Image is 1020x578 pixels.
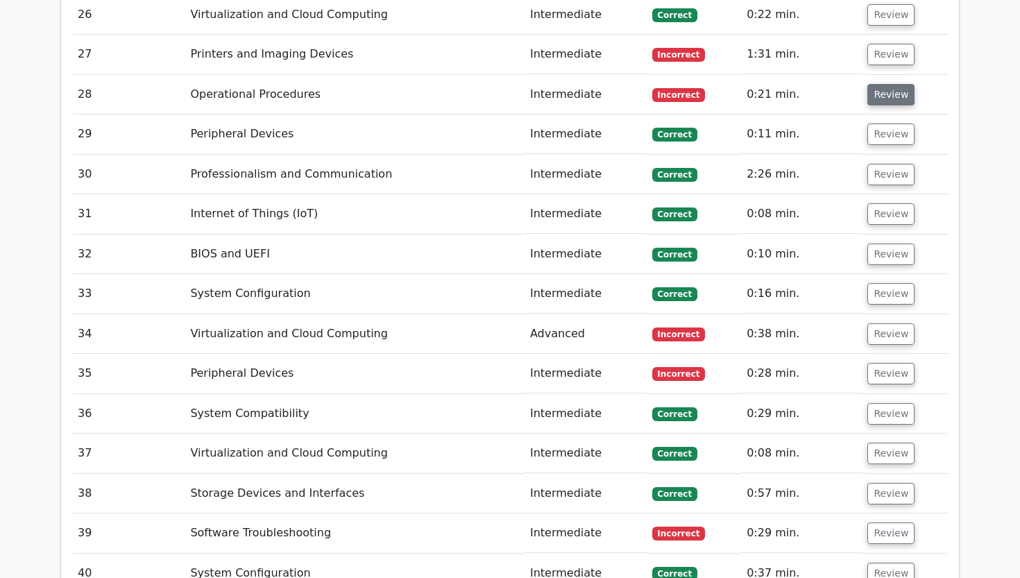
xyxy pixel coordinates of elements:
[525,35,647,74] td: Intermediate
[525,235,647,274] td: Intermediate
[72,35,185,74] td: 27
[72,194,185,234] td: 31
[652,128,697,142] span: Correct
[741,155,862,194] td: 2:26 min.
[741,354,862,393] td: 0:28 min.
[652,328,706,341] span: Incorrect
[867,44,915,65] button: Review
[652,367,706,381] span: Incorrect
[185,194,525,234] td: Internet of Things (IoT)
[652,168,697,182] span: Correct
[525,155,647,194] td: Intermediate
[867,443,915,464] button: Review
[525,194,647,234] td: Intermediate
[185,114,525,154] td: Peripheral Devices
[741,314,862,354] td: 0:38 min.
[185,274,525,314] td: System Configuration
[867,483,915,504] button: Review
[525,75,647,114] td: Intermediate
[185,354,525,393] td: Peripheral Devices
[185,35,525,74] td: Printers and Imaging Devices
[72,314,185,354] td: 34
[741,394,862,434] td: 0:29 min.
[72,513,185,553] td: 39
[72,155,185,194] td: 30
[525,114,647,154] td: Intermediate
[867,283,915,305] button: Review
[652,248,697,262] span: Correct
[652,48,706,62] span: Incorrect
[741,235,862,274] td: 0:10 min.
[741,75,862,114] td: 0:21 min.
[867,124,915,145] button: Review
[741,274,862,314] td: 0:16 min.
[652,487,697,501] span: Correct
[652,207,697,221] span: Correct
[652,287,697,301] span: Correct
[525,354,647,393] td: Intermediate
[72,354,185,393] td: 35
[72,274,185,314] td: 33
[72,75,185,114] td: 28
[72,474,185,513] td: 38
[185,75,525,114] td: Operational Procedures
[652,447,697,461] span: Correct
[867,244,915,265] button: Review
[185,513,525,553] td: Software Troubleshooting
[867,203,915,225] button: Review
[741,194,862,234] td: 0:08 min.
[185,474,525,513] td: Storage Devices and Interfaces
[185,155,525,194] td: Professionalism and Communication
[525,394,647,434] td: Intermediate
[741,114,862,154] td: 0:11 min.
[867,403,915,425] button: Review
[185,394,525,434] td: System Compatibility
[525,434,647,473] td: Intermediate
[185,434,525,473] td: Virtualization and Cloud Computing
[867,522,915,544] button: Review
[652,8,697,22] span: Correct
[741,35,862,74] td: 1:31 min.
[867,4,915,26] button: Review
[652,407,697,421] span: Correct
[741,434,862,473] td: 0:08 min.
[525,474,647,513] td: Intermediate
[72,235,185,274] td: 32
[867,84,915,105] button: Review
[72,434,185,473] td: 37
[525,274,647,314] td: Intermediate
[867,323,915,345] button: Review
[867,164,915,185] button: Review
[741,474,862,513] td: 0:57 min.
[525,314,647,354] td: Advanced
[72,394,185,434] td: 36
[741,513,862,553] td: 0:29 min.
[525,513,647,553] td: Intermediate
[72,114,185,154] td: 29
[867,363,915,384] button: Review
[652,88,706,102] span: Incorrect
[185,235,525,274] td: BIOS and UEFI
[185,314,525,354] td: Virtualization and Cloud Computing
[652,527,706,541] span: Incorrect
